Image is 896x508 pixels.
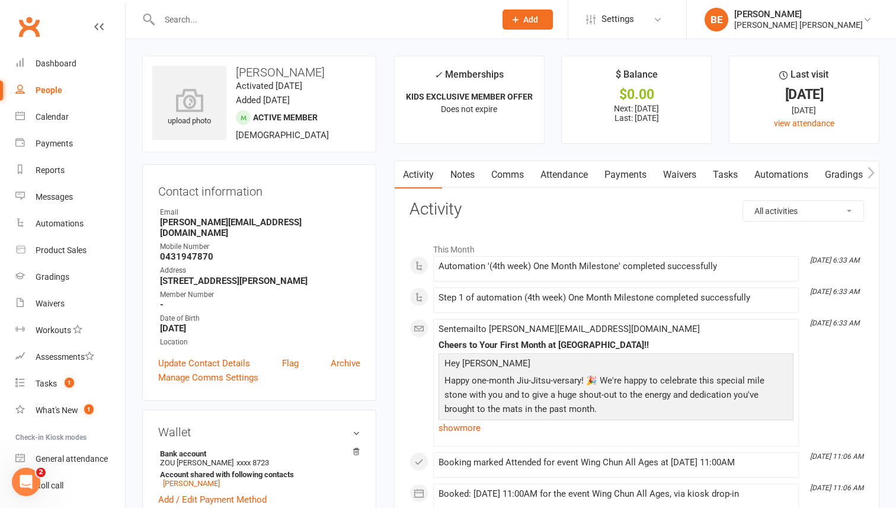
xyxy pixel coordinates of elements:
[36,481,63,490] div: Roll call
[503,9,553,30] button: Add
[15,290,125,317] a: Waivers
[15,446,125,472] a: General attendance kiosk mode
[236,458,269,467] span: xxxx 8723
[36,192,73,202] div: Messages
[15,210,125,237] a: Automations
[156,11,487,28] input: Search...
[734,20,863,30] div: [PERSON_NAME] [PERSON_NAME]
[36,379,57,388] div: Tasks
[15,370,125,397] a: Tasks 1
[439,340,793,350] div: Cheers to Your First Month at [GEOGRAPHIC_DATA]!!
[810,256,859,264] i: [DATE] 6:33 AM
[734,9,863,20] div: [PERSON_NAME]
[36,245,87,255] div: Product Sales
[152,66,366,79] h3: [PERSON_NAME]
[596,161,655,188] a: Payments
[160,251,360,262] strong: 0431947870
[572,104,700,123] p: Next: [DATE] Last: [DATE]
[810,319,859,327] i: [DATE] 6:33 AM
[36,272,69,282] div: Gradings
[705,161,746,188] a: Tasks
[15,264,125,290] a: Gradings
[158,493,267,507] a: Add / Edit Payment Method
[655,161,705,188] a: Waivers
[15,317,125,344] a: Workouts
[84,404,94,414] span: 1
[15,472,125,499] a: Roll call
[439,293,793,303] div: Step 1 of automation (4th week) One Month Milestone completed successfully
[15,130,125,157] a: Payments
[36,59,76,68] div: Dashboard
[523,15,538,24] span: Add
[15,104,125,130] a: Calendar
[810,484,863,492] i: [DATE] 11:06 AM
[406,92,533,101] strong: KIDS EXCLUSIVE MEMBER OFFER
[163,479,220,488] a: [PERSON_NAME]
[236,81,302,91] time: Activated [DATE]
[36,352,94,362] div: Assessments
[36,454,108,464] div: General attendance
[15,50,125,77] a: Dashboard
[616,67,658,88] div: $ Balance
[158,370,258,385] a: Manage Comms Settings
[36,405,78,415] div: What's New
[532,161,596,188] a: Attendance
[152,88,226,127] div: upload photo
[434,69,442,81] i: ✓
[160,241,360,253] div: Mobile Number
[439,489,793,499] div: Booked: [DATE] 11:00AM for the event Wing Chun All Ages, via kiosk drop-in
[409,237,864,256] li: This Month
[36,325,71,335] div: Workouts
[746,161,817,188] a: Automations
[160,217,360,238] strong: [PERSON_NAME][EMAIL_ADDRESS][DOMAIN_NAME]
[36,165,65,175] div: Reports
[441,104,497,114] span: Does not expire
[36,468,46,477] span: 2
[442,161,483,188] a: Notes
[15,184,125,210] a: Messages
[236,130,329,140] span: [DEMOGRAPHIC_DATA]
[12,468,40,496] iframe: Intercom live chat
[160,289,360,301] div: Member Number
[36,85,62,95] div: People
[36,139,73,148] div: Payments
[65,378,74,388] span: 1
[439,458,793,468] div: Booking marked Attended for event Wing Chun All Ages at [DATE] 11:00AM
[160,276,360,286] strong: [STREET_ADDRESS][PERSON_NAME]
[439,261,793,271] div: Automation '(4th week) One Month Milestone' completed successfully
[441,419,791,451] p: As a big thanks, enjoy a complimentary 20% off in some items of our store! To get your discount j...
[740,88,868,101] div: [DATE]
[810,287,859,296] i: [DATE] 6:33 AM
[331,356,360,370] a: Archive
[395,161,442,188] a: Activity
[282,356,299,370] a: Flag
[705,8,728,31] div: BE
[439,324,700,334] span: Sent email to [PERSON_NAME][EMAIL_ADDRESS][DOMAIN_NAME]
[160,207,360,218] div: Email
[36,299,65,308] div: Waivers
[15,344,125,370] a: Assessments
[158,426,360,439] h3: Wallet
[810,452,863,461] i: [DATE] 11:06 AM
[160,323,360,334] strong: [DATE]
[441,356,791,373] p: Hey [PERSON_NAME]
[158,448,360,490] li: ZOU [PERSON_NAME]
[160,470,354,479] strong: Account shared with following contacts
[36,219,84,228] div: Automations
[160,337,360,348] div: Location
[36,112,69,122] div: Calendar
[15,397,125,424] a: What's New1
[441,373,791,419] p: Happy one-month Jiu-Jitsu-versary! 🎉 We're happy to celebrate this special mile stone with you an...
[601,6,634,33] span: Settings
[158,356,250,370] a: Update Contact Details
[236,95,290,106] time: Added [DATE]
[439,420,793,436] a: show more
[160,313,360,324] div: Date of Birth
[14,12,44,41] a: Clubworx
[434,67,504,89] div: Memberships
[483,161,532,188] a: Comms
[253,113,318,122] span: Active member
[160,449,354,458] strong: Bank account
[160,299,360,310] strong: -
[572,88,700,101] div: $0.00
